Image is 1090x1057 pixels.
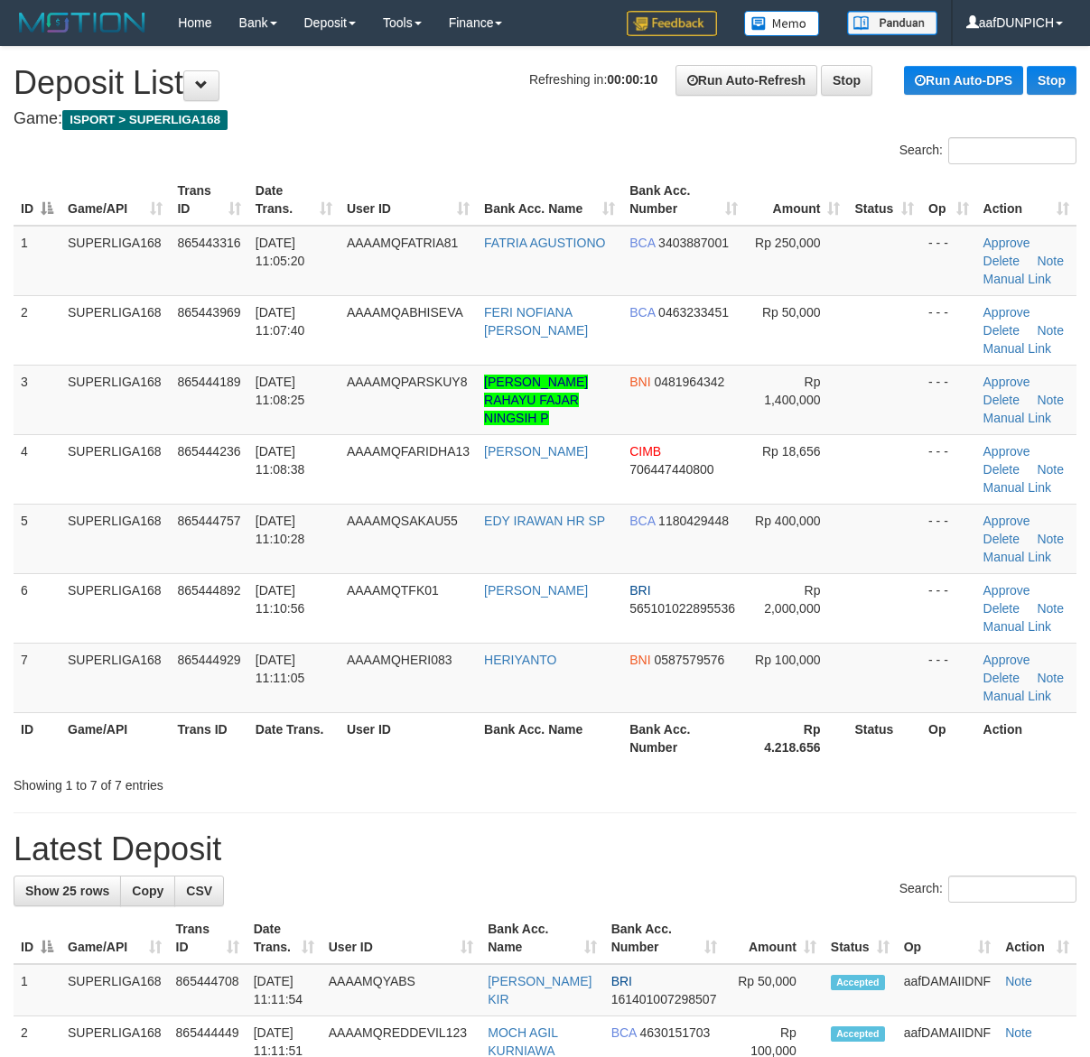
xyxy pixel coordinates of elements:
[983,305,1030,320] a: Approve
[14,504,61,573] td: 5
[14,110,1076,128] h4: Game:
[321,913,481,964] th: User ID: activate to sort column ascending
[745,712,848,764] th: Rp 4.218.656
[247,964,321,1016] td: [DATE] 11:11:54
[174,876,224,906] a: CSV
[256,305,305,338] span: [DATE] 11:07:40
[983,323,1020,338] a: Delete
[61,295,170,365] td: SUPERLIGA168
[347,514,458,528] span: AAAAMQSAKAU55
[622,712,745,764] th: Bank Acc. Number
[983,375,1030,389] a: Approve
[484,444,588,459] a: [PERSON_NAME]
[629,305,655,320] span: BCA
[14,226,61,296] td: 1
[831,1026,885,1042] span: Accepted
[658,236,729,250] span: Copy 3403887001 to clipboard
[256,583,305,616] span: [DATE] 11:10:56
[629,236,655,250] span: BCA
[948,876,1076,903] input: Search:
[347,583,439,598] span: AAAAMQTFK01
[847,174,921,226] th: Status: activate to sort column ascending
[340,174,477,226] th: User ID: activate to sort column ascending
[61,365,170,434] td: SUPERLIGA168
[14,831,1076,867] h1: Latest Deposit
[61,174,170,226] th: Game/API: activate to sort column ascending
[1037,671,1064,685] a: Note
[654,653,724,667] span: Copy 0587579576 to clipboard
[1037,601,1064,616] a: Note
[484,514,605,528] a: EDY IRAWAN HR SP
[899,876,1076,903] label: Search:
[248,712,340,764] th: Date Trans.
[529,72,657,87] span: Refreshing in:
[897,913,998,964] th: Op: activate to sort column ascending
[755,236,820,250] span: Rp 250,000
[14,365,61,434] td: 3
[921,712,975,764] th: Op
[177,653,240,667] span: 865444929
[1005,1025,1032,1040] a: Note
[611,974,632,988] span: BRI
[14,434,61,504] td: 4
[132,884,163,898] span: Copy
[755,514,820,528] span: Rp 400,000
[983,671,1020,685] a: Delete
[629,601,735,616] span: Copy 565101022895536 to clipboard
[61,434,170,504] td: SUPERLIGA168
[14,964,61,1016] td: 1
[1037,393,1064,407] a: Note
[983,462,1020,477] a: Delete
[983,254,1020,268] a: Delete
[1005,974,1032,988] a: Note
[14,712,61,764] th: ID
[821,65,872,96] a: Stop
[847,11,937,35] img: panduan.png
[256,514,305,546] span: [DATE] 11:10:28
[477,712,622,764] th: Bank Acc. Name
[745,174,848,226] th: Amount: activate to sort column ascending
[983,532,1020,546] a: Delete
[654,375,724,389] span: Copy 0481964342 to clipboard
[921,573,975,643] td: - - -
[824,913,897,964] th: Status: activate to sort column ascending
[764,583,820,616] span: Rp 2,000,000
[484,305,588,338] a: FERI NOFIANA [PERSON_NAME]
[629,462,713,477] span: Copy 706447440800 to clipboard
[611,992,717,1006] span: Copy 161401007298507 to clipboard
[607,72,657,87] strong: 00:00:10
[256,236,305,268] span: [DATE] 11:05:20
[629,583,650,598] span: BRI
[480,913,603,964] th: Bank Acc. Name: activate to sort column ascending
[347,444,470,459] span: AAAAMQFARIDHA13
[1037,323,1064,338] a: Note
[983,653,1030,667] a: Approve
[675,65,817,96] a: Run Auto-Refresh
[921,174,975,226] th: Op: activate to sort column ascending
[61,964,169,1016] td: SUPERLIGA168
[629,375,650,389] span: BNI
[484,236,605,250] a: FATRIA AGUSTIONO
[1027,66,1076,95] a: Stop
[998,913,1076,964] th: Action: activate to sort column ascending
[762,305,821,320] span: Rp 50,000
[627,11,717,36] img: Feedback.jpg
[186,884,212,898] span: CSV
[177,583,240,598] span: 865444892
[899,137,1076,164] label: Search:
[983,393,1020,407] a: Delete
[1037,532,1064,546] a: Note
[62,110,228,130] span: ISPORT > SUPERLIGA168
[256,375,305,407] span: [DATE] 11:08:25
[762,444,821,459] span: Rp 18,656
[170,174,247,226] th: Trans ID: activate to sort column ascending
[61,573,170,643] td: SUPERLIGA168
[921,504,975,573] td: - - -
[347,236,458,250] span: AAAAMQFATRIA81
[983,236,1030,250] a: Approve
[321,964,481,1016] td: AAAAMQYABS
[629,514,655,528] span: BCA
[177,305,240,320] span: 865443969
[170,712,247,764] th: Trans ID
[477,174,622,226] th: Bank Acc. Name: activate to sort column ascending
